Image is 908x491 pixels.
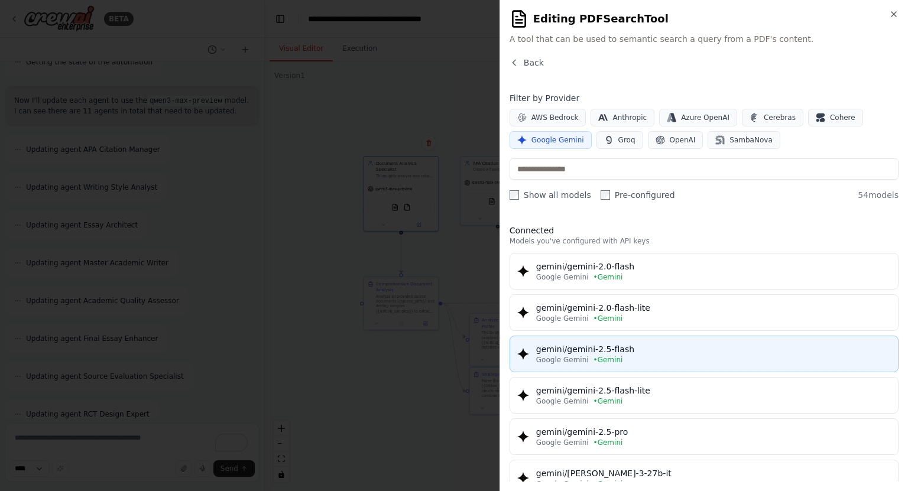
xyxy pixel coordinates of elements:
[612,113,647,122] span: Anthropic
[594,272,623,282] span: • Gemini
[594,479,623,489] span: • Gemini
[510,9,899,28] h2: Editing PDFSearchTool
[594,314,623,323] span: • Gemini
[510,253,899,290] button: gemini/gemini-2.0-flashGoogle Gemini•Gemini
[808,109,863,126] button: Cohere
[524,57,544,69] span: Back
[670,135,696,145] span: OpenAI
[510,190,519,200] input: Show all models
[648,131,703,149] button: OpenAI
[536,302,891,314] div: gemini/gemini-2.0-flash-lite
[531,135,584,145] span: Google Gemini
[591,109,654,126] button: Anthropic
[601,190,610,200] input: Pre-configured
[601,189,675,201] label: Pre-configured
[510,33,899,45] span: A tool that can be used to semantic search a query from a PDF's content.
[729,135,772,145] span: SambaNova
[536,355,589,365] span: Google Gemini
[510,131,592,149] button: Google Gemini
[510,189,591,201] label: Show all models
[681,113,729,122] span: Azure OpenAI
[510,92,899,104] h4: Filter by Provider
[596,131,643,149] button: Groq
[708,131,780,149] button: SambaNova
[830,113,855,122] span: Cohere
[536,438,589,447] span: Google Gemini
[536,343,891,355] div: gemini/gemini-2.5-flash
[510,225,899,236] h3: Connected
[536,385,891,396] div: gemini/gemini-2.5-flash-lite
[858,189,899,201] span: 54 models
[742,109,803,126] button: Cerebras
[510,9,528,28] img: PDFSearchTool
[536,426,891,438] div: gemini/gemini-2.5-pro
[510,294,899,331] button: gemini/gemini-2.0-flash-liteGoogle Gemini•Gemini
[510,109,586,126] button: AWS Bedrock
[510,236,899,246] p: Models you've configured with API keys
[618,135,635,145] span: Groq
[510,418,899,455] button: gemini/gemini-2.5-proGoogle Gemini•Gemini
[531,113,579,122] span: AWS Bedrock
[764,113,796,122] span: Cerebras
[536,467,891,479] div: gemini/[PERSON_NAME]-3-27b-it
[594,355,623,365] span: • Gemini
[510,57,544,69] button: Back
[536,314,589,323] span: Google Gemini
[594,396,623,406] span: • Gemini
[536,479,589,489] span: Google Gemini
[510,336,899,372] button: gemini/gemini-2.5-flashGoogle Gemini•Gemini
[594,438,623,447] span: • Gemini
[536,396,589,406] span: Google Gemini
[536,272,589,282] span: Google Gemini
[510,377,899,414] button: gemini/gemini-2.5-flash-liteGoogle Gemini•Gemini
[659,109,737,126] button: Azure OpenAI
[536,261,891,272] div: gemini/gemini-2.0-flash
